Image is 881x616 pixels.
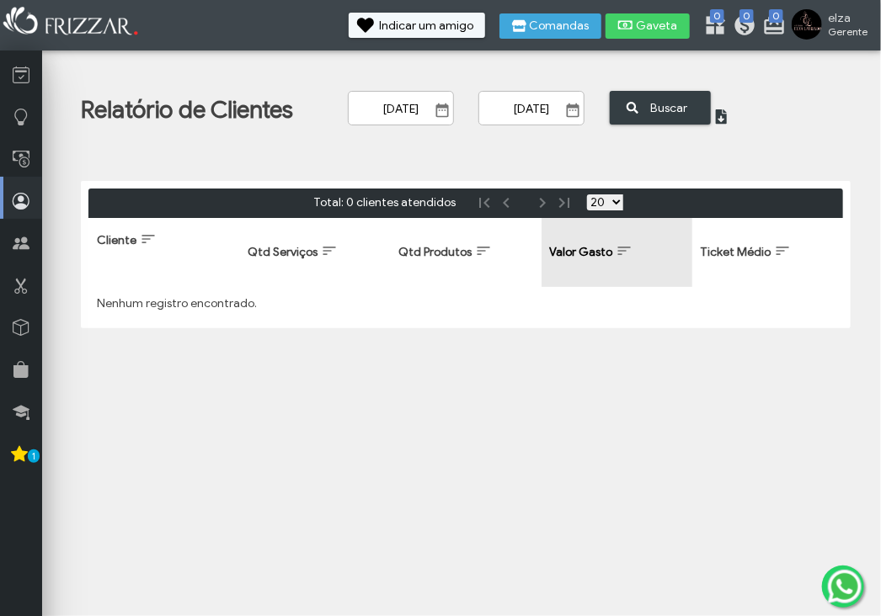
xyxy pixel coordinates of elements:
[701,245,772,259] span: Ticket Médio
[478,91,585,125] input: Data Final
[28,449,40,463] span: 1
[88,218,239,287] th: Cliente: activate to sort column ascending
[825,566,865,607] img: whatsapp.png
[379,20,473,32] span: Indicar um amigo
[88,287,843,321] td: Nenhum registro encontrado.
[828,25,868,38] span: Gerente
[390,218,541,287] th: Qtd Produtos: activate to sort column ascending
[398,245,472,259] span: Qtd Produtos
[769,9,783,23] span: 0
[606,13,690,39] button: Gaveta
[710,9,724,23] span: 0
[530,20,590,32] span: Comandas
[636,20,678,32] span: Gaveta
[733,13,750,40] a: 0
[349,13,485,38] button: Indicar um amigo
[723,98,738,123] span: ui-button
[828,11,868,25] span: elza
[740,9,754,23] span: 0
[640,95,699,121] span: Buscar
[81,95,293,125] h1: Relatório de Clientes
[762,13,779,40] a: 0
[308,194,461,211] span: Total: 0 clientes atendidos
[712,91,750,129] button: ui-button
[88,189,843,218] div: Paginação
[610,91,711,125] button: Buscar
[542,218,692,287] th: Valor Gasto: activate to sort column ascending
[550,245,613,259] span: Valor Gasto
[239,218,390,287] th: Qtd Serviços: activate to sort column ascending
[97,233,136,247] span: Cliente
[692,218,843,287] th: Ticket Médio: activate to sort column ascending
[248,245,318,259] span: Qtd Serviços
[561,102,585,119] button: Show Calendar
[792,9,873,43] a: elza Gerente
[499,13,601,39] button: Comandas
[430,102,454,119] button: Show Calendar
[703,13,720,40] a: 0
[348,91,454,125] input: Data Inicial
